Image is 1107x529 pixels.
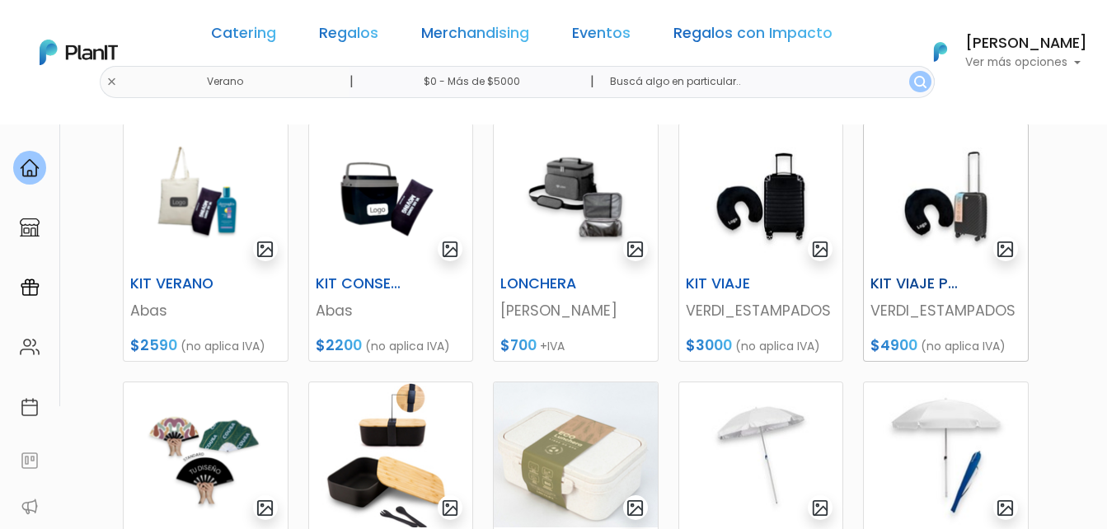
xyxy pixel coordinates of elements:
[181,338,265,354] span: (no aplica IVA)
[490,275,604,293] h6: LONCHERA
[40,40,118,65] img: PlanIt Logo
[590,72,594,91] p: |
[130,335,177,355] span: $2590
[309,382,473,527] img: thumb_16872_lunchera.JPG
[864,382,1028,527] img: thumb_2000___2000-Photoroom__23_.jpg
[494,382,658,527] img: thumb_17057.jpg
[493,123,659,362] a: gallery-light LONCHERA [PERSON_NAME] $700 +IVA
[316,300,467,321] p: Abas
[316,335,362,355] span: $2200
[306,275,420,293] h6: KIT CONSERVADORA
[20,218,40,237] img: marketplace-4ceaa7011d94191e9ded77b95e3339b90024bf715f7c57f8cf31f2d8c509eaba.svg
[120,275,234,293] h6: KIT VERANO
[365,338,450,354] span: (no aplica IVA)
[500,300,651,321] p: [PERSON_NAME]
[441,240,460,259] img: gallery-light
[914,76,926,88] img: search_button-432b6d5273f82d61273b3651a40e1bd1b912527efae98b1b7a1b2c0702e16a8d.svg
[106,77,117,87] img: close-6986928ebcb1d6c9903e3b54e860dbc4d054630f23adef3a32610726dff6a82b.svg
[811,499,830,517] img: gallery-light
[20,497,40,517] img: partners-52edf745621dab592f3b2c58e3bca9d71375a7ef29c3b500c9f145b62cc070d4.svg
[679,124,843,269] img: thumb_2000___2000-Photoroom__35_.jpg
[20,397,40,417] img: calendar-87d922413cdce8b2cf7b7f5f62616a5cf9e4887200fb71536465627b3292af00.svg
[421,26,529,46] a: Merchandising
[308,123,474,362] a: gallery-light KIT CONSERVADORA Abas $2200 (no aplica IVA)
[626,240,645,259] img: gallery-light
[211,26,276,46] a: Catering
[965,36,1087,51] h6: [PERSON_NAME]
[870,335,917,355] span: $4900
[921,338,1006,354] span: (no aplica IVA)
[441,499,460,517] img: gallery-light
[912,30,1087,73] button: PlanIt Logo [PERSON_NAME] Ver más opciones
[124,382,288,527] img: thumb_Captura_de_pantalla_2025-09-23_102305.png
[309,124,473,269] img: thumb_Captura_de_pantalla_2025-09-15_140852.png
[679,382,843,527] img: thumb_2000___2000-Photoroom__22_.jpg
[124,124,288,269] img: thumb_Captura_de_pantalla_2025-09-15_140611.png
[686,300,837,321] p: VERDI_ESTAMPADOS
[686,335,732,355] span: $3000
[20,451,40,470] img: feedback-78b5a0c8f98aac82b08bfc38622c3050aee476f2c9584af64705fc4e61158814.svg
[864,124,1028,269] img: thumb_2000___2000-Photoroom__36_.jpg
[673,26,833,46] a: Regalos con Impacto
[922,34,959,70] img: PlanIt Logo
[85,16,237,48] div: ¿Necesitás ayuda?
[626,499,645,517] img: gallery-light
[540,338,565,354] span: +IVA
[20,278,40,297] img: campaigns-02234683943229c281be62815700db0a1741e53638e28bf9629b52c665b00959.svg
[256,499,274,517] img: gallery-light
[319,26,378,46] a: Regalos
[735,338,820,354] span: (no aplica IVA)
[870,300,1021,321] p: VERDI_ESTAMPADOS
[349,72,354,91] p: |
[20,337,40,357] img: people-662611757002400ad9ed0e3c099ab2801c6687ba6c219adb57efc949bc21e19d.svg
[500,335,537,355] span: $700
[123,123,288,362] a: gallery-light KIT VERANO Abas $2590 (no aplica IVA)
[678,123,844,362] a: gallery-light KIT VIAJE VERDI_ESTAMPADOS $3000 (no aplica IVA)
[965,57,1087,68] p: Ver más opciones
[20,158,40,178] img: home-e721727adea9d79c4d83392d1f703f7f8bce08238fde08b1acbfd93340b81755.svg
[572,26,631,46] a: Eventos
[256,240,274,259] img: gallery-light
[863,123,1029,362] a: gallery-light KIT VIAJE PREMIUM VERDI_ESTAMPADOS $4900 (no aplica IVA)
[494,124,658,269] img: thumb_Captura_de_pantalla_2025-09-18_115428.png
[130,300,281,321] p: Abas
[811,240,830,259] img: gallery-light
[861,275,974,293] h6: KIT VIAJE PREMIUM
[597,66,934,98] input: Buscá algo en particular..
[996,240,1015,259] img: gallery-light
[996,499,1015,517] img: gallery-light
[676,275,790,293] h6: KIT VIAJE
